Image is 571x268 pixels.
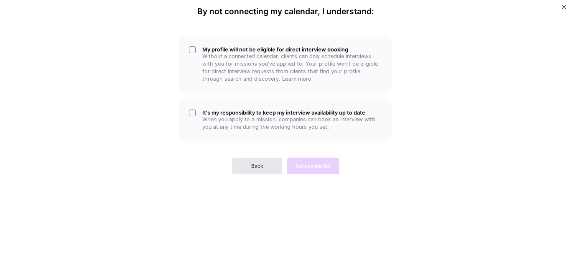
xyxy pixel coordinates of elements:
h5: It's my responsibility to keep my interview availability up to date [202,110,382,116]
p: When you apply to a mission, companies can book an interview with you at any time during the work... [202,116,382,131]
p: Without a connected calendar, clients can only schedule interviews with you for missions you've a... [202,53,382,83]
h5: My profile will not be eligible for direct interview booking [202,46,382,53]
button: Close [562,5,566,14]
button: Back [232,158,282,174]
span: Back [251,162,263,170]
h4: By not connecting my calendar, I understand: [197,7,374,16]
a: Learn more [282,76,311,82]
